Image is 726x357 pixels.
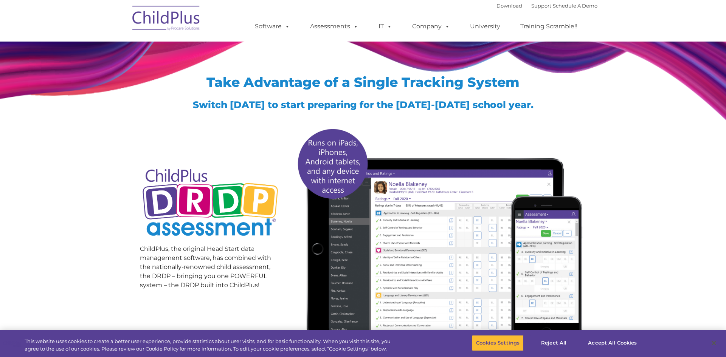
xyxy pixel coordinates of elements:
[206,74,520,90] span: Take Advantage of a Single Tracking System
[530,335,577,351] button: Reject All
[25,338,399,352] div: This website uses cookies to create a better user experience, provide statistics about user visit...
[129,0,204,38] img: ChildPlus by Procare Solutions
[513,19,585,34] a: Training Scramble!!
[584,335,641,351] button: Accept All Cookies
[292,123,586,348] img: All-devices
[496,3,522,9] a: Download
[531,3,551,9] a: Support
[706,335,722,351] button: Close
[193,99,534,110] span: Switch [DATE] to start preparing for the [DATE]-[DATE] school year.
[496,3,597,9] font: |
[302,19,366,34] a: Assessments
[371,19,400,34] a: IT
[140,161,281,246] img: Copyright - DRDP Logo
[247,19,298,34] a: Software
[140,245,271,289] span: ChildPlus, the original Head Start data management software, has combined with the nationally-ren...
[462,19,508,34] a: University
[553,3,597,9] a: Schedule A Demo
[405,19,458,34] a: Company
[472,335,524,351] button: Cookies Settings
